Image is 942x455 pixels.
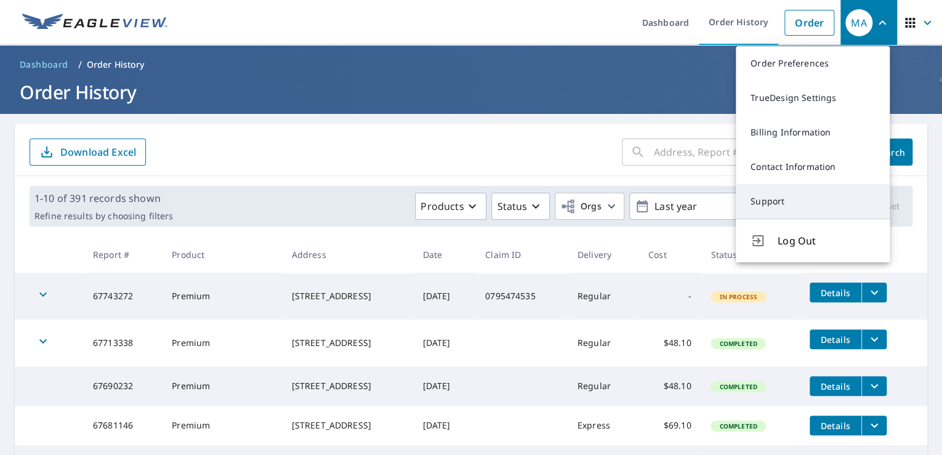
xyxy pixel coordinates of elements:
div: [STREET_ADDRESS] [291,380,403,392]
button: Download Excel [30,139,146,166]
span: Details [817,420,854,432]
button: detailsBtn-67690232 [810,376,861,396]
td: Regular [568,366,638,406]
button: Orgs [555,193,624,220]
td: $69.10 [638,406,701,445]
th: Status [701,236,799,273]
td: 67743272 [83,273,162,320]
span: Completed [712,422,764,430]
a: TrueDesign Settings [736,81,890,115]
button: Search [868,139,912,166]
td: Premium [162,366,281,406]
th: Product [162,236,281,273]
p: Refine results by choosing filters [34,211,173,222]
td: 67713338 [83,320,162,366]
td: 67690232 [83,366,162,406]
td: Express [568,406,638,445]
td: 67681146 [83,406,162,445]
span: Details [817,334,854,345]
td: - [638,273,701,320]
th: Address [281,236,413,273]
a: Order Preferences [736,46,890,81]
th: Claim ID [475,236,568,273]
h1: Order History [15,79,927,105]
span: Log Out [778,233,875,248]
span: Completed [712,339,764,348]
nav: breadcrumb [15,55,927,74]
td: Premium [162,406,281,445]
li: / [78,57,82,72]
th: Delivery [568,236,638,273]
input: Address, Report #, Claim ID, etc. [654,135,858,169]
img: EV Logo [22,14,167,32]
div: [STREET_ADDRESS] [291,290,403,302]
div: MA [845,9,872,36]
td: Premium [162,273,281,320]
button: filesDropdownBtn-67681146 [861,416,887,435]
span: Details [817,287,854,299]
td: [DATE] [413,273,476,320]
td: Regular [568,273,638,320]
button: Last year [629,193,814,220]
button: detailsBtn-67713338 [810,329,861,349]
span: Completed [712,382,764,391]
p: Products [421,199,464,214]
td: $48.10 [638,320,701,366]
p: Last year [650,196,794,217]
p: Download Excel [60,145,136,159]
th: Cost [638,236,701,273]
a: Contact Information [736,150,890,184]
span: Search [878,147,903,158]
span: Dashboard [20,58,68,71]
button: detailsBtn-67743272 [810,283,861,302]
span: In Process [712,292,765,301]
span: Details [817,381,854,392]
td: [DATE] [413,406,476,445]
a: Billing Information [736,115,890,150]
span: Orgs [560,199,602,214]
button: filesDropdownBtn-67690232 [861,376,887,396]
div: [STREET_ADDRESS] [291,337,403,349]
p: Order History [87,58,145,71]
a: Order [784,10,834,36]
td: $48.10 [638,366,701,406]
button: Log Out [736,219,890,262]
td: Regular [568,320,638,366]
div: [STREET_ADDRESS] [291,419,403,432]
button: filesDropdownBtn-67743272 [861,283,887,302]
button: Status [491,193,550,220]
a: Dashboard [15,55,73,74]
button: Products [415,193,486,220]
p: 1-10 of 391 records shown [34,191,173,206]
p: Status [497,199,527,214]
th: Date [413,236,476,273]
button: filesDropdownBtn-67713338 [861,329,887,349]
td: [DATE] [413,366,476,406]
a: Support [736,184,890,219]
th: Report # [83,236,162,273]
td: 0795474535 [475,273,568,320]
td: [DATE] [413,320,476,366]
td: Premium [162,320,281,366]
button: detailsBtn-67681146 [810,416,861,435]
